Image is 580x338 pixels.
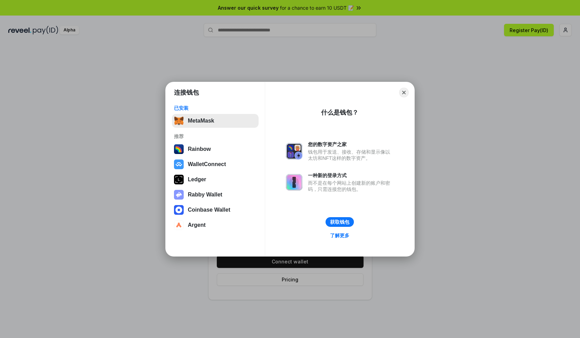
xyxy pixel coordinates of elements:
[174,190,184,200] img: svg+xml,%3Csvg%20xmlns%3D%22http%3A%2F%2Fwww.w3.org%2F2000%2Fsvg%22%20fill%3D%22none%22%20viewBox...
[172,142,259,156] button: Rainbow
[172,188,259,202] button: Rabby Wallet
[308,172,394,178] div: 一种新的登录方式
[188,146,211,152] div: Rainbow
[308,141,394,147] div: 您的数字资产之家
[174,133,257,139] div: 推荐
[286,174,302,191] img: svg+xml,%3Csvg%20xmlns%3D%22http%3A%2F%2Fwww.w3.org%2F2000%2Fsvg%22%20fill%3D%22none%22%20viewBox...
[188,222,206,228] div: Argent
[174,88,199,97] h1: 连接钱包
[174,144,184,154] img: svg+xml,%3Csvg%20width%3D%22120%22%20height%3D%22120%22%20viewBox%3D%220%200%20120%20120%22%20fil...
[321,108,358,117] div: 什么是钱包？
[172,203,259,217] button: Coinbase Wallet
[174,116,184,126] img: svg+xml,%3Csvg%20fill%3D%22none%22%20height%3D%2233%22%20viewBox%3D%220%200%2035%2033%22%20width%...
[174,175,184,184] img: svg+xml,%3Csvg%20xmlns%3D%22http%3A%2F%2Fwww.w3.org%2F2000%2Fsvg%22%20width%3D%2228%22%20height%3...
[188,176,206,183] div: Ledger
[172,114,259,128] button: MetaMask
[188,192,222,198] div: Rabby Wallet
[188,118,214,124] div: MetaMask
[326,217,354,227] button: 获取钱包
[330,232,349,239] div: 了解更多
[172,173,259,186] button: Ledger
[174,220,184,230] img: svg+xml,%3Csvg%20width%3D%2228%22%20height%3D%2228%22%20viewBox%3D%220%200%2028%2028%22%20fill%3D...
[326,231,354,240] a: 了解更多
[308,149,394,161] div: 钱包用于发送、接收、存储和显示像以太坊和NFT这样的数字资产。
[188,161,226,167] div: WalletConnect
[172,157,259,171] button: WalletConnect
[330,219,349,225] div: 获取钱包
[286,143,302,160] img: svg+xml,%3Csvg%20xmlns%3D%22http%3A%2F%2Fwww.w3.org%2F2000%2Fsvg%22%20fill%3D%22none%22%20viewBox...
[188,207,230,213] div: Coinbase Wallet
[172,218,259,232] button: Argent
[399,88,409,97] button: Close
[174,105,257,111] div: 已安装
[308,180,394,192] div: 而不是在每个网站上创建新的账户和密码，只需连接您的钱包。
[174,160,184,169] img: svg+xml,%3Csvg%20width%3D%2228%22%20height%3D%2228%22%20viewBox%3D%220%200%2028%2028%22%20fill%3D...
[174,205,184,215] img: svg+xml,%3Csvg%20width%3D%2228%22%20height%3D%2228%22%20viewBox%3D%220%200%2028%2028%22%20fill%3D...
